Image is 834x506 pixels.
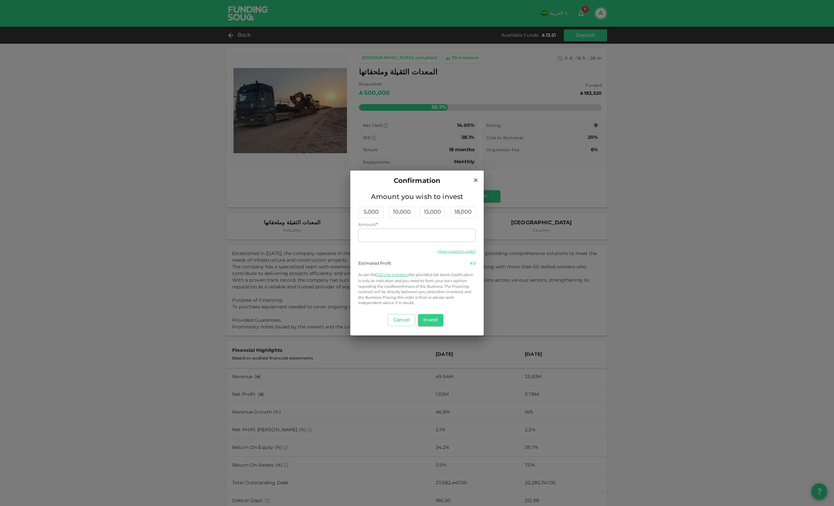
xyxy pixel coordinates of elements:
[388,314,415,326] button: Cancel
[389,207,414,218] div: 10,000
[376,273,409,277] a: T&Cs for Investors,
[358,229,476,242] input: amount
[358,192,476,203] span: Amount you wish to invest
[418,314,444,326] button: Invest
[438,250,476,253] a: Have a promo code?
[394,176,441,187] span: Confirmation
[358,273,376,277] span: As per the
[420,207,445,218] div: 15,000
[358,207,384,218] div: 5,000
[358,261,391,267] div: Estimated Profit
[358,223,376,227] span: Amount
[470,261,476,267] div: 0
[470,262,472,266] span: ʢ
[358,272,476,306] p: the provided risk band classification is only an indication and you need to form your own opinion...
[450,207,476,218] div: 18,000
